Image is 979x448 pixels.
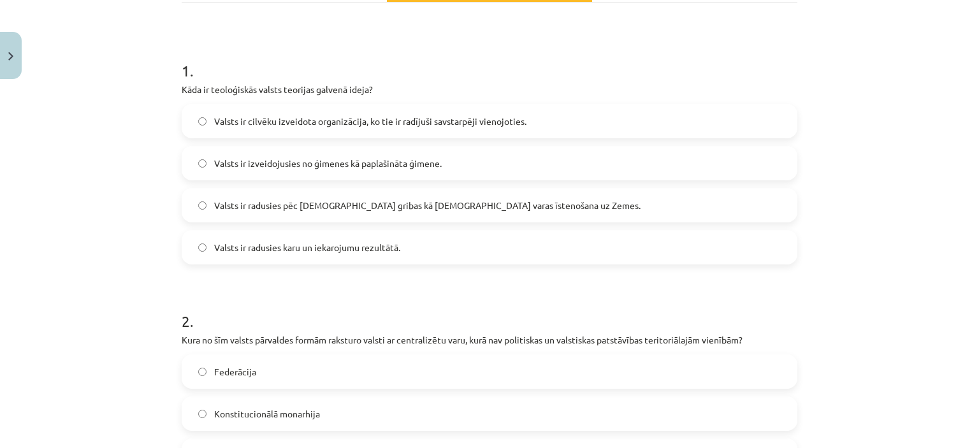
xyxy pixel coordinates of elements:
span: Federācija [214,365,256,379]
p: Kāda ir teoloģiskās valsts teorijas galvenā ideja? [182,83,797,96]
span: Valsts ir radusies karu un iekarojumu rezultātā. [214,241,400,254]
input: Federācija [198,368,207,376]
h1: 2 . [182,290,797,329]
img: icon-close-lesson-0947bae3869378f0d4975bcd49f059093ad1ed9edebbc8119c70593378902aed.svg [8,52,13,61]
input: Konstitucionālā monarhija [198,410,207,418]
span: Valsts ir izveidojusies no ģimenes kā paplašināta ģimene. [214,157,442,170]
p: Kura no šīm valsts pārvaldes formām raksturo valsti ar centralizētu varu, kurā nav politiskas un ... [182,333,797,347]
span: Valsts ir radusies pēc [DEMOGRAPHIC_DATA] gribas kā [DEMOGRAPHIC_DATA] varas īstenošana uz Zemes. [214,199,641,212]
input: Valsts ir cilvēku izveidota organizācija, ko tie ir radījuši savstarpēji vienojoties. [198,117,207,126]
span: Valsts ir cilvēku izveidota organizācija, ko tie ir radījuši savstarpēji vienojoties. [214,115,526,128]
span: Konstitucionālā monarhija [214,407,320,421]
input: Valsts ir radusies pēc [DEMOGRAPHIC_DATA] gribas kā [DEMOGRAPHIC_DATA] varas īstenošana uz Zemes. [198,201,207,210]
input: Valsts ir radusies karu un iekarojumu rezultātā. [198,243,207,252]
input: Valsts ir izveidojusies no ģimenes kā paplašināta ģimene. [198,159,207,168]
h1: 1 . [182,40,797,79]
